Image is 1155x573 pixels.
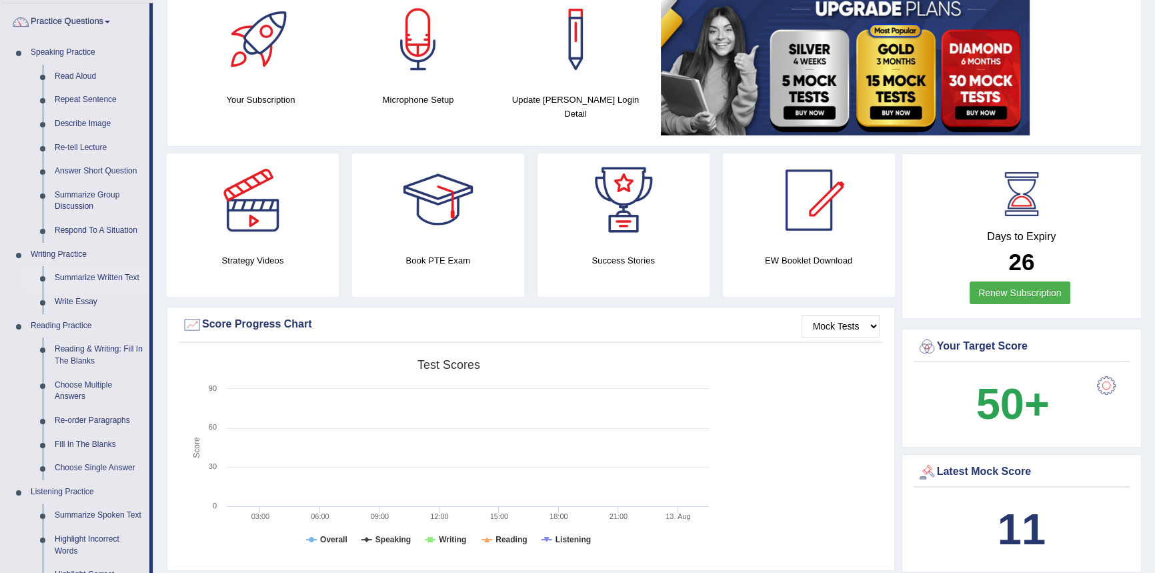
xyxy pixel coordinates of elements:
a: Choose Multiple Answers [49,374,149,409]
a: Choose Single Answer [49,456,149,480]
tspan: Score [192,437,201,458]
b: 11 [998,505,1046,554]
text: 90 [209,384,217,392]
tspan: Test scores [417,358,480,372]
tspan: Speaking [375,535,411,544]
tspan: Overall [320,535,347,544]
h4: Update [PERSON_NAME] Login Detail [503,93,648,121]
a: Fill In The Blanks [49,433,149,457]
tspan: Writing [439,535,466,544]
text: 15:00 [490,512,509,520]
h4: Strategy Videos [167,253,339,267]
div: Your Target Score [917,337,1127,357]
text: 18:00 [549,512,568,520]
a: Speaking Practice [25,41,149,65]
a: Practice Questions [1,3,149,37]
a: Answer Short Question [49,159,149,183]
text: 0 [213,502,217,510]
a: Highlight Incorrect Words [49,528,149,563]
h4: Your Subscription [189,93,333,107]
a: Listening Practice [25,480,149,504]
tspan: Reading [495,535,527,544]
text: 03:00 [251,512,270,520]
h4: Days to Expiry [917,231,1127,243]
a: Write Essay [49,290,149,314]
a: Reading & Writing: Fill In The Blanks [49,338,149,373]
b: 26 [1008,249,1034,275]
a: Summarize Group Discussion [49,183,149,219]
h4: Microphone Setup [346,93,490,107]
text: 60 [209,423,217,431]
tspan: 13. Aug [666,512,690,520]
text: 09:00 [371,512,389,520]
text: 12:00 [430,512,449,520]
a: Re-tell Lecture [49,136,149,160]
a: Read Aloud [49,65,149,89]
text: 21:00 [610,512,628,520]
b: 50+ [976,380,1050,428]
a: Reading Practice [25,314,149,338]
text: 30 [209,462,217,470]
div: Latest Mock Score [917,462,1127,482]
a: Respond To A Situation [49,219,149,243]
h4: Success Stories [537,253,710,267]
a: Repeat Sentence [49,88,149,112]
div: Score Progress Chart [182,315,880,335]
a: Summarize Spoken Text [49,504,149,528]
tspan: Listening [555,535,591,544]
a: Summarize Written Text [49,266,149,290]
text: 06:00 [311,512,329,520]
a: Describe Image [49,112,149,136]
h4: Book PTE Exam [352,253,524,267]
a: Renew Subscription [970,281,1070,304]
a: Writing Practice [25,243,149,267]
h4: EW Booklet Download [723,253,895,267]
a: Re-order Paragraphs [49,409,149,433]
